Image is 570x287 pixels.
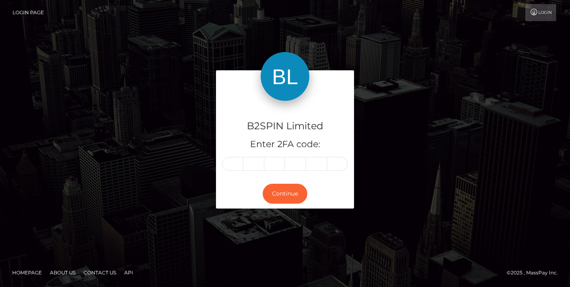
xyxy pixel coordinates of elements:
button: Continue [263,184,307,204]
h4: B2SPIN Limited [222,119,348,133]
a: API [121,266,136,279]
a: About Us [47,266,79,279]
a: Homepage [9,266,45,279]
div: © 2025 , MassPay Inc. [507,268,564,277]
a: Contact Us [80,266,119,279]
img: B2SPIN Limited [261,52,309,101]
a: Login [525,4,556,21]
h5: Enter 2FA code: [222,138,348,151]
a: Login Page [13,4,44,21]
